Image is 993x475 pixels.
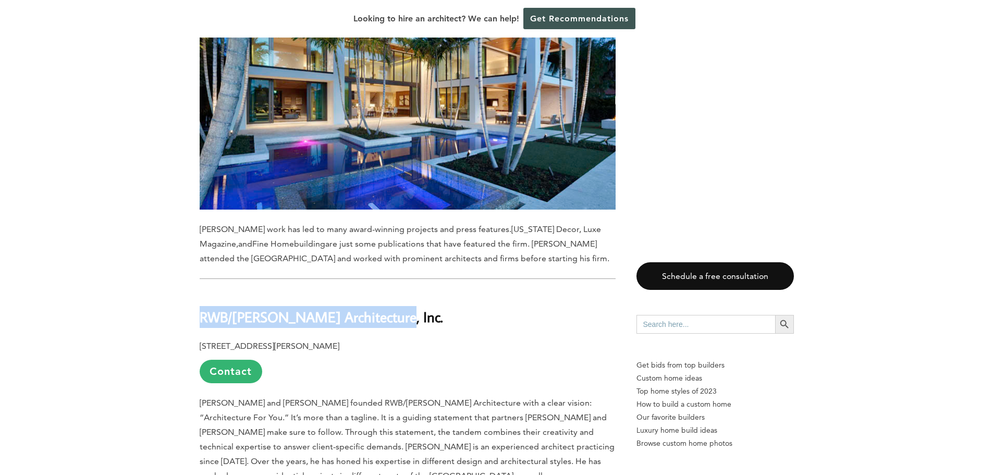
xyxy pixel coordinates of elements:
a: Custom home ideas [636,372,794,385]
a: Get Recommendations [523,8,635,29]
a: Contact [200,360,262,383]
a: Top home styles of 2023 [636,385,794,398]
b: RWB/[PERSON_NAME] Architecture, Inc. [200,308,443,326]
a: Browse custom home photos [636,437,794,450]
iframe: Drift Widget Chat Controller [941,423,980,462]
input: Search here... [636,315,775,334]
a: Luxury home build ideas [636,424,794,437]
span: Fine Homebuilding [252,239,325,249]
a: How to build a custom home [636,398,794,411]
span: [PERSON_NAME] work has led to many award-winning projects and press features. [200,224,511,234]
svg: Search [779,319,790,330]
a: Schedule a free consultation [636,262,794,290]
span: are just some publications that have featured the firm. [PERSON_NAME] attended the [GEOGRAPHIC_DA... [200,239,609,263]
a: Our favorite builders [636,411,794,424]
p: Get bids from top builders [636,359,794,372]
span: and [238,239,252,249]
b: [STREET_ADDRESS][PERSON_NAME] [200,341,339,351]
